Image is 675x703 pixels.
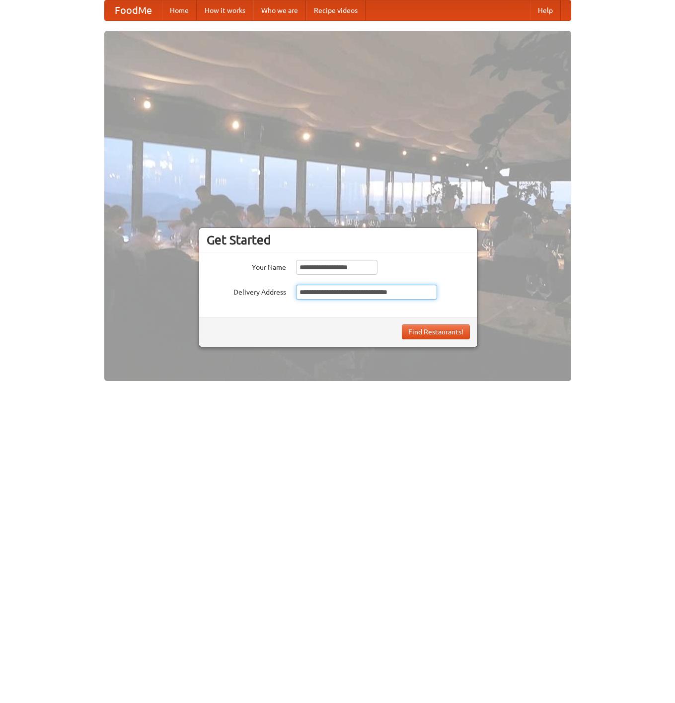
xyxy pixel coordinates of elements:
a: Who we are [253,0,306,20]
a: Recipe videos [306,0,366,20]
a: Help [530,0,561,20]
label: Delivery Address [207,285,286,297]
h3: Get Started [207,233,470,247]
label: Your Name [207,260,286,272]
a: How it works [197,0,253,20]
button: Find Restaurants! [402,324,470,339]
a: Home [162,0,197,20]
a: FoodMe [105,0,162,20]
